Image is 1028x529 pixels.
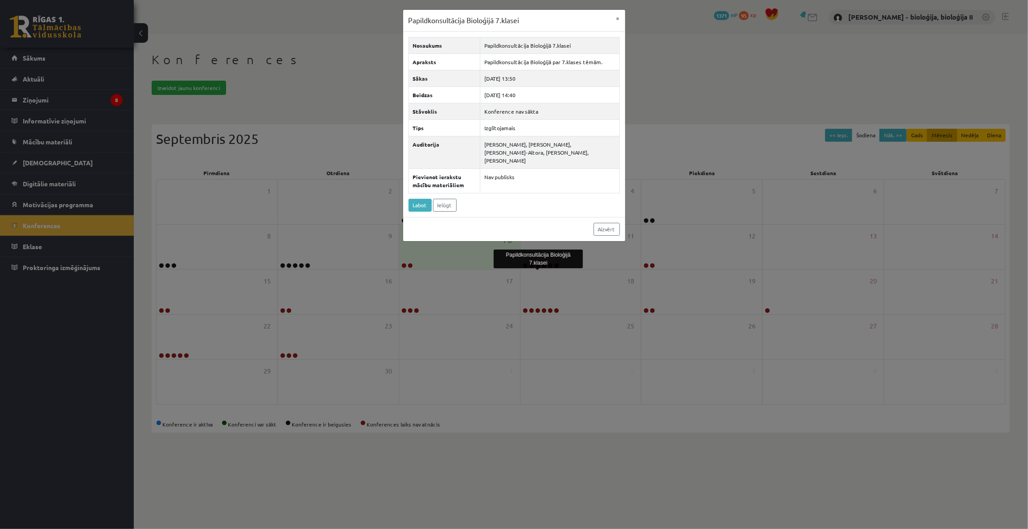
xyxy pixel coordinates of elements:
[409,15,520,26] h3: Papildkonsultācija Bioloģijā 7.klasei
[480,119,619,136] td: Izglītojamais
[409,70,480,86] th: Sākas
[409,136,480,168] th: Auditorija
[433,199,457,212] a: Ielūgt
[409,53,480,70] th: Apraksts
[480,53,619,70] td: Papildkonsultācija Bioloģijā par 7.klases tēmām.
[409,37,480,53] th: Nosaukums
[409,168,480,193] th: Pievienot ierakstu mācību materiāliem
[409,86,480,103] th: Beidzas
[409,103,480,119] th: Stāvoklis
[594,223,620,236] a: Aizvērt
[480,136,619,168] td: [PERSON_NAME], [PERSON_NAME], [PERSON_NAME]-Altora, [PERSON_NAME], [PERSON_NAME]
[494,250,583,268] div: Papildkonsultācija Bioloģijā 7.klasei
[480,70,619,86] td: [DATE] 13:50
[409,119,480,136] th: Tips
[611,10,625,27] button: ×
[480,168,619,193] td: Nav publisks
[409,199,432,212] a: Labot
[480,86,619,103] td: [DATE] 14:40
[480,37,619,53] td: Papildkonsultācija Bioloģijā 7.klasei
[480,103,619,119] td: Konference nav sākta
